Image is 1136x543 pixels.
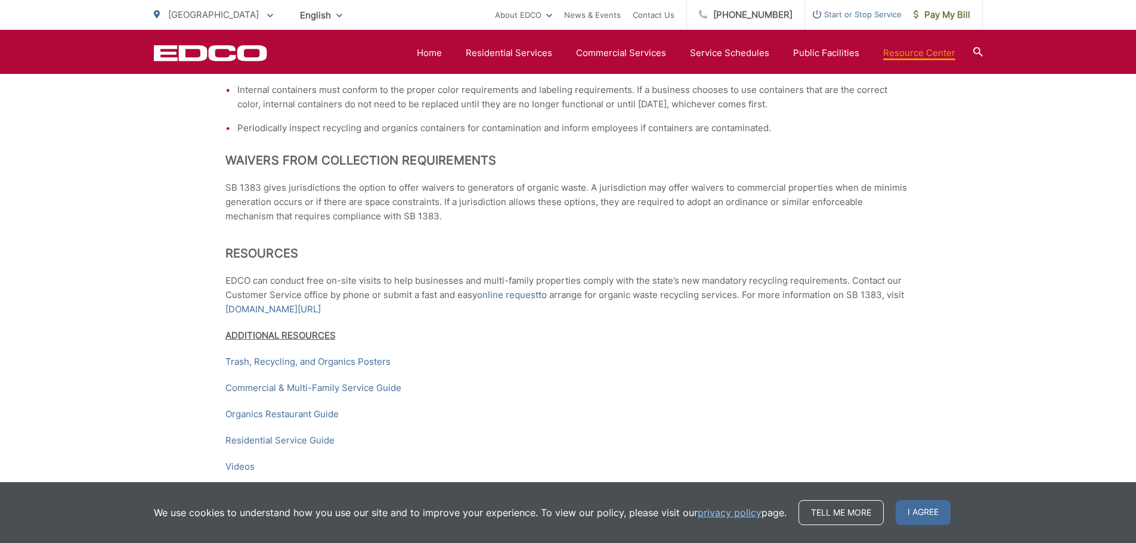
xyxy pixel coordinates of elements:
a: [DOMAIN_NAME][URL] [225,302,321,317]
h2: Waivers from Collection Requirements [225,153,911,167]
a: Commercial & Multi-Family Service Guide [225,381,401,395]
u: ADDITIONAL RESOURCES [225,330,336,341]
p: SB 1383 gives jurisdictions the option to offer waivers to generators of organic waste. A jurisdi... [225,181,911,224]
a: Public Facilities [793,46,859,60]
span: English [291,5,351,26]
a: online request [477,288,538,302]
a: privacy policy [698,505,762,520]
a: Contact Us [633,8,674,22]
span: [GEOGRAPHIC_DATA] [168,9,259,20]
span: Pay My Bill [914,8,970,22]
a: About EDCO [495,8,552,22]
a: News & Events [564,8,621,22]
h2: Resources [225,246,911,260]
a: Residential Service Guide [225,433,335,448]
a: Commercial Services [576,46,666,60]
span: I agree [896,500,951,525]
a: Trash, Recycling, and Organics Posters [225,355,391,369]
a: Videos [225,460,255,474]
a: Residential Services [466,46,552,60]
a: Tell me more [798,500,884,525]
li: Internal containers must conform to the proper color requirements and labeling requirements. If a... [237,83,911,111]
a: Home [417,46,442,60]
a: Service Schedules [690,46,769,60]
a: Organics Restaurant Guide [225,407,339,421]
li: Periodically inspect recycling and organics containers for contamination and inform employees if ... [237,121,911,135]
a: EDCD logo. Return to the homepage. [154,45,267,61]
p: We use cookies to understand how you use our site and to improve your experience. To view our pol... [154,505,787,520]
a: Resource Center [883,46,955,60]
p: EDCO can conduct free on-site visits to help businesses and multi-family properties comply with t... [225,274,911,317]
